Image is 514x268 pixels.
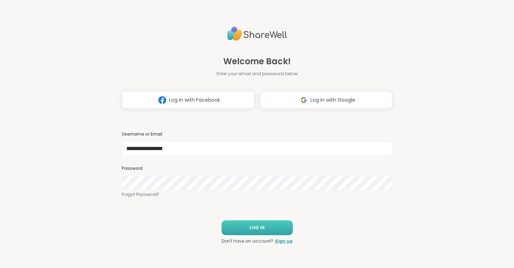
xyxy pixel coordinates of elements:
img: ShareWell Logomark [297,94,310,107]
span: Welcome Back! [223,55,291,68]
img: ShareWell Logo [227,24,287,44]
img: ShareWell Logomark [156,94,169,107]
h3: Password [122,166,393,172]
a: Sign up [275,238,293,244]
button: Log in with Google [260,91,393,109]
button: Log in with Facebook [122,91,254,109]
span: LOG IN [249,225,265,231]
span: Log in with Facebook [169,96,220,104]
span: Log in with Google [310,96,355,104]
a: Forgot Password? [122,191,393,198]
h3: Username or Email [122,131,393,137]
button: LOG IN [222,220,293,235]
span: Enter your email and password below [217,71,298,77]
span: Don't have an account? [222,238,273,244]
